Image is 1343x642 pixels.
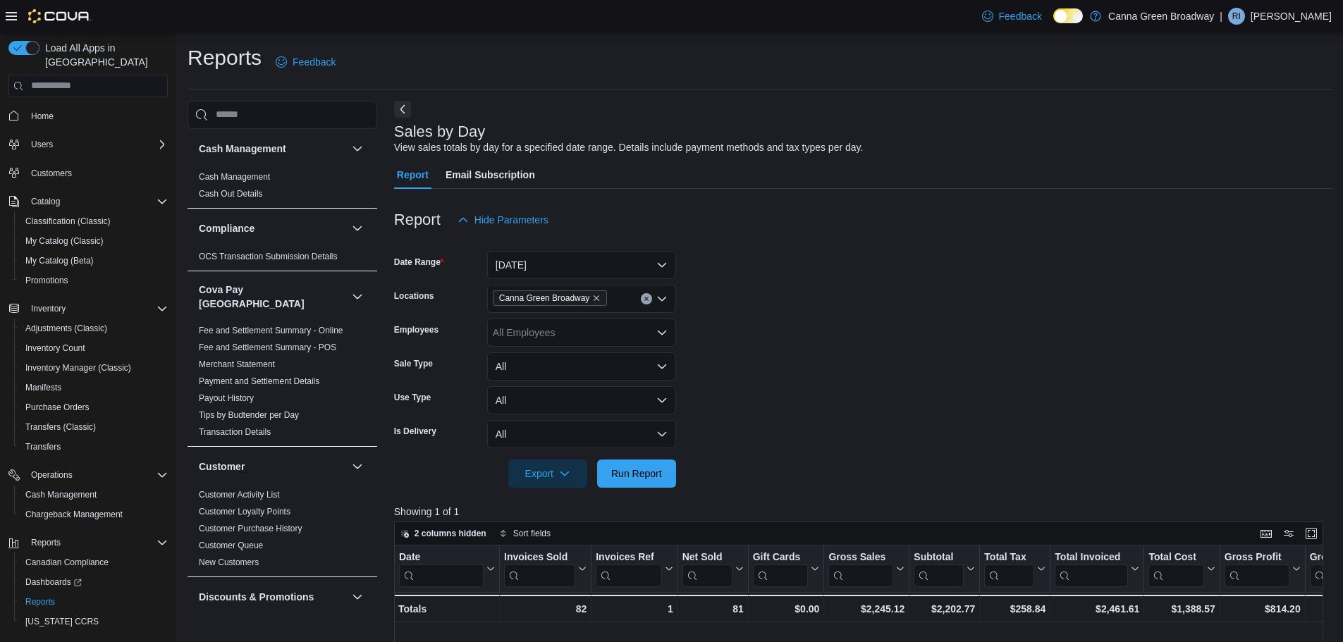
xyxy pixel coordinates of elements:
button: Transfers [14,437,173,457]
div: $0.00 [752,600,819,617]
h1: Reports [188,44,262,72]
span: Classification (Classic) [25,216,111,227]
span: Transfers [25,441,61,452]
div: Total Cost [1148,550,1203,586]
span: My Catalog (Classic) [25,235,104,247]
button: Open list of options [656,293,668,304]
button: Invoices Ref [596,550,673,586]
span: Classification (Classic) [20,213,168,230]
button: Run Report [597,459,676,488]
button: Classification (Classic) [14,211,173,231]
span: Canna Green Broadway [493,290,608,306]
p: Showing 1 of 1 [394,505,1333,519]
div: $258.84 [984,600,1045,617]
button: Cash Management [199,142,346,156]
span: Reports [25,596,55,607]
span: My Catalog (Beta) [25,255,94,266]
a: Manifests [20,379,67,396]
span: Promotions [20,272,168,289]
div: Total Tax [984,550,1034,564]
div: Date [399,550,484,564]
button: Keyboard shortcuts [1258,525,1275,542]
a: Dashboards [14,572,173,592]
a: Customers [25,165,78,182]
button: Gross Sales [828,550,904,586]
a: Classification (Classic) [20,213,116,230]
a: Merchant Statement [199,359,275,369]
span: Promotions [25,275,68,286]
div: 81 [682,600,743,617]
button: Sort fields [493,525,556,542]
button: Gross Profit [1225,550,1301,586]
span: Operations [25,467,168,483]
span: Cash Management [20,486,168,503]
button: [DATE] [487,251,676,279]
a: Chargeback Management [20,506,128,523]
button: Enter fullscreen [1303,525,1320,542]
span: Customer Purchase History [199,523,302,534]
span: Sort fields [513,528,551,539]
span: Run Report [611,467,662,481]
div: Gift Card Sales [752,550,808,586]
a: Cash Management [20,486,102,503]
span: Manifests [20,379,168,396]
button: Customer [199,459,346,474]
p: | [1220,8,1222,25]
button: Operations [3,465,173,485]
a: Cash Out Details [199,189,263,199]
span: Dashboards [20,574,168,591]
span: Cash Out Details [199,188,263,199]
button: All [487,386,676,414]
button: All [487,420,676,448]
span: Transfers (Classic) [25,421,96,433]
div: $2,461.61 [1055,600,1139,617]
span: Canadian Compliance [20,554,168,571]
a: My Catalog (Classic) [20,233,109,249]
h3: Cova Pay [GEOGRAPHIC_DATA] [199,283,346,311]
h3: Cash Management [199,142,286,156]
button: Invoices Sold [504,550,587,586]
button: Reports [14,592,173,612]
a: Dashboards [20,574,87,591]
div: Date [399,550,484,586]
a: Inventory Count [20,340,91,357]
a: Transfers [20,438,66,455]
span: Export [517,459,579,488]
label: Employees [394,324,439,335]
span: Washington CCRS [20,613,168,630]
img: Cova [28,9,91,23]
div: Gross Profit [1225,550,1289,564]
div: Invoices Sold [504,550,575,564]
span: Payment and Settlement Details [199,376,319,387]
a: Promotions [20,272,74,289]
span: Fee and Settlement Summary - POS [199,342,336,353]
button: Reports [3,533,173,553]
a: Payout History [199,393,254,403]
span: Inventory Count [25,342,85,354]
button: Total Cost [1148,550,1215,586]
div: Subtotal [914,550,964,586]
a: [US_STATE] CCRS [20,613,104,630]
div: Subtotal [914,550,964,564]
button: Canadian Compliance [14,553,173,572]
div: Total Tax [984,550,1034,586]
span: Load All Apps in [GEOGRAPHIC_DATA] [39,41,168,69]
span: Feedback [999,9,1042,23]
span: Customer Activity List [199,489,280,500]
a: Customer Loyalty Points [199,507,290,517]
span: Users [31,139,53,150]
button: Display options [1280,525,1297,542]
span: Fee and Settlement Summary - Online [199,325,343,336]
button: Gift Cards [752,550,819,586]
button: Cash Management [14,485,173,505]
span: Customer Queue [199,540,263,551]
span: Manifests [25,382,61,393]
button: Export [508,459,587,488]
button: Next [394,101,411,118]
span: Report [397,161,429,189]
span: Catalog [25,193,168,210]
div: $2,202.77 [914,600,975,617]
div: 1 [596,600,673,617]
a: Inventory Manager (Classic) [20,359,137,376]
a: Tips by Budtender per Day [199,410,299,420]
